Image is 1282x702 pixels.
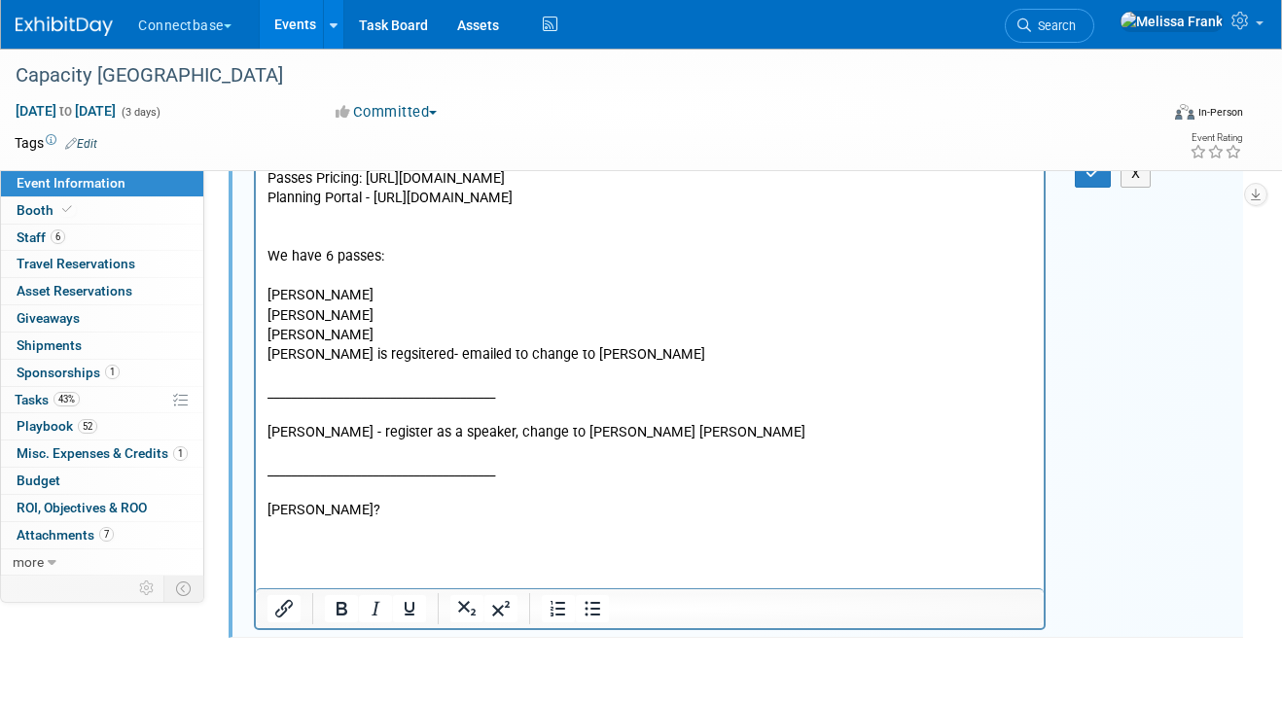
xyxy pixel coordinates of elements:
[1,305,203,332] a: Giveaways
[164,576,204,601] td: Toggle Event Tabs
[62,204,72,215] i: Booth reservation complete
[256,161,1044,588] iframe: Rich Text Area
[16,17,113,36] img: ExhibitDay
[1,468,203,494] a: Budget
[120,106,160,119] span: (3 days)
[1005,9,1094,43] a: Search
[17,365,120,380] span: Sponsorships
[1,225,203,251] a: Staff6
[1,170,203,196] a: Event Information
[1,197,203,224] a: Booth
[17,310,80,326] span: Giveaways
[99,527,114,542] span: 7
[51,229,65,244] span: 6
[1121,159,1152,188] button: X
[1197,105,1243,120] div: In-Person
[1,549,203,576] a: more
[17,445,188,461] span: Misc. Expenses & Credits
[15,392,80,407] span: Tasks
[15,133,97,153] td: Tags
[1120,11,1224,32] img: Melissa Frank
[1,522,203,548] a: Attachments7
[1,440,203,467] a: Misc. Expenses & Credits1
[130,576,164,601] td: Personalize Event Tab Strip
[15,102,117,120] span: [DATE] [DATE]
[1031,18,1076,33] span: Search
[325,595,358,622] button: Bold
[1,278,203,304] a: Asset Reservations
[65,137,97,151] a: Edit
[359,595,392,622] button: Italic
[17,500,147,515] span: ROI, Objectives & ROO
[1,333,203,359] a: Shipments
[17,527,114,543] span: Attachments
[267,595,301,622] button: Insert/edit link
[1,360,203,386] a: Sponsorships1
[1,413,203,439] a: Playbook52
[1,387,203,413] a: Tasks43%
[17,337,82,353] span: Shipments
[1175,104,1194,120] img: Format-Inperson.png
[1190,133,1242,143] div: Event Rating
[105,365,120,379] span: 1
[13,554,44,570] span: more
[329,102,445,123] button: Committed
[542,595,575,622] button: Numbered list
[17,175,125,191] span: Event Information
[1,495,203,521] a: ROI, Objectives & ROO
[173,446,188,461] span: 1
[9,58,1138,93] div: Capacity [GEOGRAPHIC_DATA]
[17,283,132,298] span: Asset Reservations
[17,202,76,218] span: Booth
[17,256,135,271] span: Travel Reservations
[17,418,97,434] span: Playbook
[450,595,483,622] button: Subscript
[393,595,426,622] button: Underline
[17,473,60,488] span: Budget
[1063,101,1244,130] div: Event Format
[78,419,97,434] span: 52
[53,392,80,406] span: 43%
[56,103,75,119] span: to
[1,251,203,277] a: Travel Reservations
[484,595,517,622] button: Superscript
[576,595,609,622] button: Bullet list
[17,229,65,245] span: Staff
